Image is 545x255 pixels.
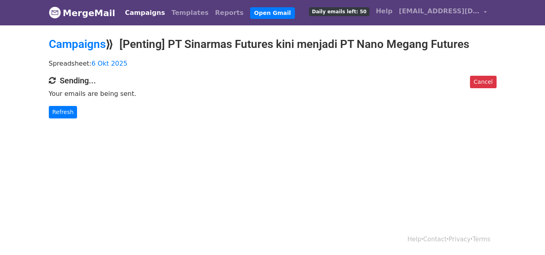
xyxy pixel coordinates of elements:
a: [EMAIL_ADDRESS][DOMAIN_NAME] [396,3,490,22]
a: Campaigns [49,37,106,51]
h4: Sending... [49,76,497,85]
a: Open Gmail [250,7,295,19]
p: Your emails are being sent. [49,89,497,98]
a: Terms [472,236,490,243]
h2: ⟫ [Penting] PT Sinarmas Futures kini menjadi PT Nano Megang Futures [49,37,497,51]
a: Help [373,3,396,19]
a: MergeMail [49,4,115,21]
img: MergeMail logo [49,6,61,19]
a: Contact [423,236,447,243]
a: Refresh [49,106,77,118]
a: Reports [212,5,247,21]
a: Help [407,236,421,243]
a: Privacy [449,236,470,243]
a: Daily emails left: 50 [306,3,372,19]
p: Spreadsheet: [49,59,497,68]
span: [EMAIL_ADDRESS][DOMAIN_NAME] [399,6,480,16]
span: Daily emails left: 50 [309,7,369,16]
a: Campaigns [122,5,168,21]
a: Templates [168,5,212,21]
a: Cancel [470,76,496,88]
a: 6 Okt 2025 [92,60,127,67]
